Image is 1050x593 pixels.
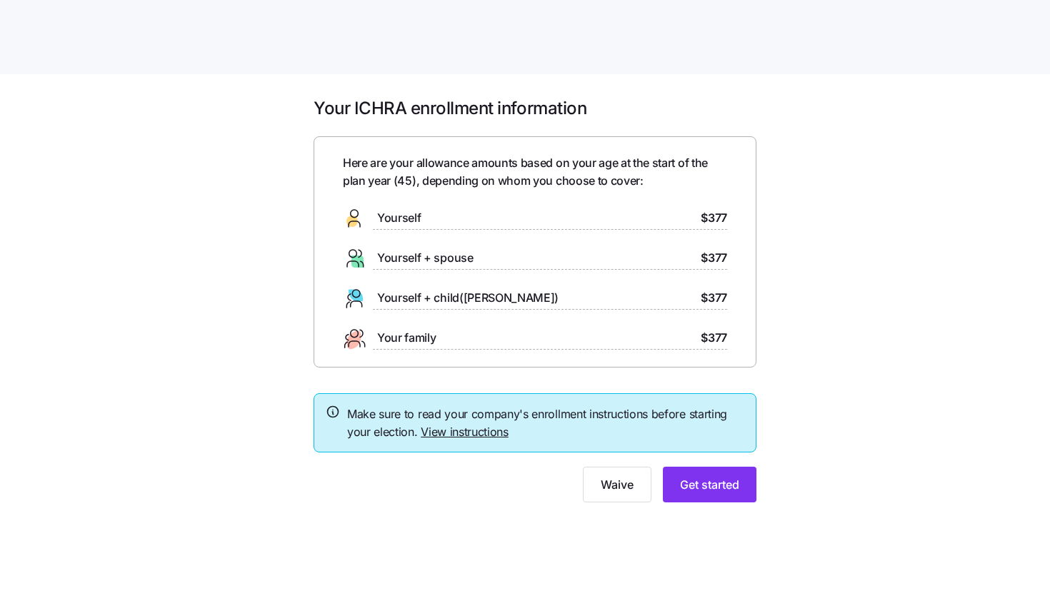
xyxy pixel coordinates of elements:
[377,209,421,227] span: Yourself
[377,329,436,347] span: Your family
[701,329,727,347] span: $377
[377,249,474,267] span: Yourself + spouse
[680,476,739,493] span: Get started
[347,405,744,441] span: Make sure to read your company's enrollment instructions before starting your election.
[377,289,559,307] span: Yourself + child([PERSON_NAME])
[701,249,727,267] span: $377
[601,476,634,493] span: Waive
[314,97,756,119] h1: Your ICHRA enrollment information
[701,209,727,227] span: $377
[701,289,727,307] span: $377
[663,467,756,502] button: Get started
[583,467,651,502] button: Waive
[421,425,509,439] a: View instructions
[343,154,727,190] span: Here are your allowance amounts based on your age at the start of the plan year ( 45 ), depending...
